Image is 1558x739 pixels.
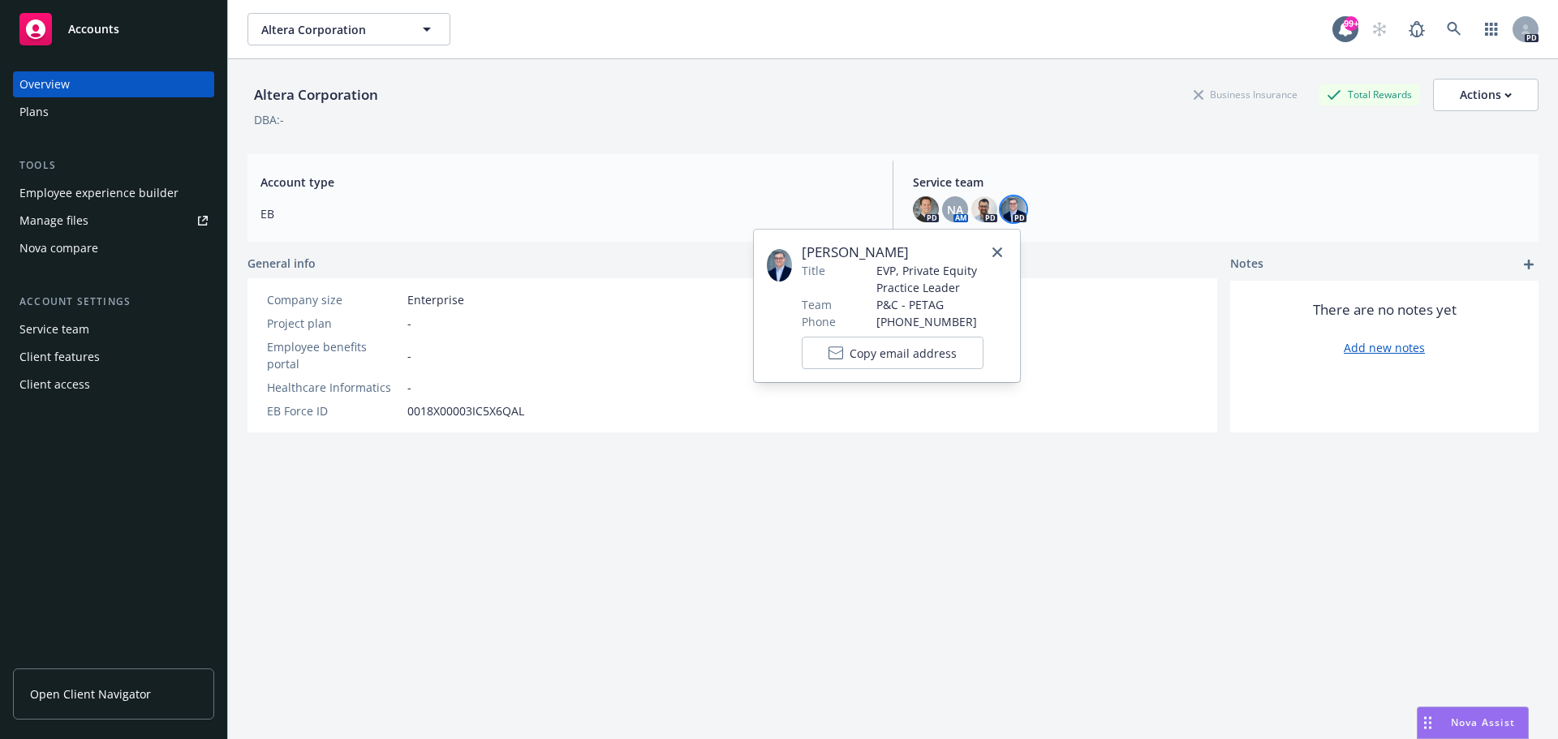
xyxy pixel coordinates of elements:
button: Actions [1433,79,1539,111]
div: Project plan [267,315,401,332]
span: [PHONE_NUMBER] [876,313,1007,330]
span: Team [802,296,832,313]
div: Drag to move [1418,707,1438,738]
div: DBA: - [254,111,284,128]
div: Business Insurance [1186,84,1306,105]
button: Altera Corporation [247,13,450,45]
div: Company size [267,291,401,308]
span: There are no notes yet [1313,300,1457,320]
span: Copy email address [850,345,957,362]
a: close [988,243,1007,262]
span: [PERSON_NAME] [802,243,1007,262]
div: Service team [19,316,89,342]
img: photo [913,196,939,222]
span: 0018X00003IC5X6QAL [407,402,524,419]
span: EVP, Private Equity Practice Leader [876,262,1007,296]
div: EB Force ID [267,402,401,419]
a: Start snowing [1363,13,1396,45]
span: Altera Corporation [261,21,402,38]
div: 99+ [1344,14,1358,28]
span: Open Client Navigator [30,685,151,702]
div: Altera Corporation [247,84,385,105]
img: employee photo [767,249,792,281]
div: Client features [19,344,100,370]
span: Notes [1230,255,1263,274]
a: Accounts [13,6,214,52]
a: Plans [13,99,214,125]
span: - [407,347,411,364]
div: Healthcare Informatics [267,379,401,396]
a: Add new notes [1344,339,1425,356]
a: Client access [13,372,214,397]
span: - [407,379,411,396]
div: Tools [13,157,214,174]
span: EB [260,205,873,222]
span: - [407,315,411,332]
div: Account settings [13,294,214,310]
a: add [1519,255,1539,274]
span: Phone [802,313,836,330]
a: Report a Bug [1401,13,1433,45]
div: Nova compare [19,235,98,261]
span: Accounts [68,23,119,36]
button: Nova Assist [1417,707,1529,739]
button: Copy email address [802,337,983,369]
img: photo [1001,196,1026,222]
a: Overview [13,71,214,97]
span: P&C - PETAG [876,296,1007,313]
span: Title [802,262,825,279]
div: Manage files [19,208,88,234]
a: Manage files [13,208,214,234]
span: Account type [260,174,873,191]
span: Enterprise [407,291,464,308]
span: NA [947,201,963,218]
div: Overview [19,71,70,97]
div: Plans [19,99,49,125]
a: Employee experience builder [13,180,214,206]
a: Search [1438,13,1470,45]
a: Nova compare [13,235,214,261]
a: Switch app [1475,13,1508,45]
div: Client access [19,372,90,397]
a: Client features [13,344,214,370]
div: Actions [1460,79,1512,110]
img: photo [971,196,997,222]
div: Total Rewards [1319,84,1420,105]
div: Employee benefits portal [267,338,401,372]
a: Service team [13,316,214,342]
span: Nova Assist [1451,715,1515,729]
div: Employee experience builder [19,180,179,206]
span: General info [247,255,316,272]
span: Service team [913,174,1526,191]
